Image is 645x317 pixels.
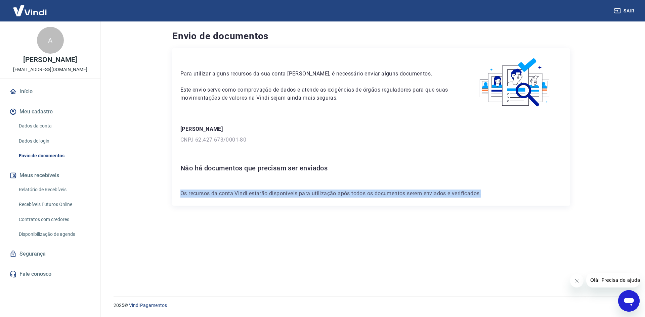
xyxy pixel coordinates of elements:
a: Contratos com credores [16,213,92,226]
a: Fale conosco [8,267,92,281]
p: Os recursos da conta Vindi estarão disponíveis para utilização após todos os documentos serem env... [180,190,562,198]
a: Vindi Pagamentos [129,303,167,308]
a: Segurança [8,247,92,261]
a: Envio de documentos [16,149,92,163]
p: CNPJ 62.427.673/0001-80 [180,136,562,144]
iframe: Fechar mensagem [570,274,584,287]
button: Meus recebíveis [8,168,92,183]
iframe: Mensagem da empresa [586,273,640,287]
p: Este envio serve como comprovação de dados e atende as exigências de órgãos reguladores para que ... [180,86,452,102]
img: Vindi [8,0,52,21]
p: Para utilizar alguns recursos da sua conta [PERSON_NAME], é necessário enviar alguns documentos. [180,70,452,78]
a: Início [8,84,92,99]
p: [EMAIL_ADDRESS][DOMAIN_NAME] [13,66,87,73]
a: Dados da conta [16,119,92,133]
span: Olá! Precisa de ajuda? [4,5,56,10]
a: Disponibilização de agenda [16,227,92,241]
p: [PERSON_NAME] [23,56,77,63]
p: 2025 © [114,302,629,309]
p: [PERSON_NAME] [180,125,562,133]
img: waiting_documents.41d9841a9773e5fdf392cede4d13b617.svg [468,56,562,109]
h4: Envio de documentos [172,30,570,43]
button: Sair [613,5,637,17]
a: Recebíveis Futuros Online [16,198,92,211]
button: Meu cadastro [8,104,92,119]
a: Relatório de Recebíveis [16,183,92,197]
h6: Não há documentos que precisam ser enviados [180,163,562,173]
a: Dados de login [16,134,92,148]
iframe: Botão para abrir a janela de mensagens [618,290,640,312]
div: A [37,27,64,54]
